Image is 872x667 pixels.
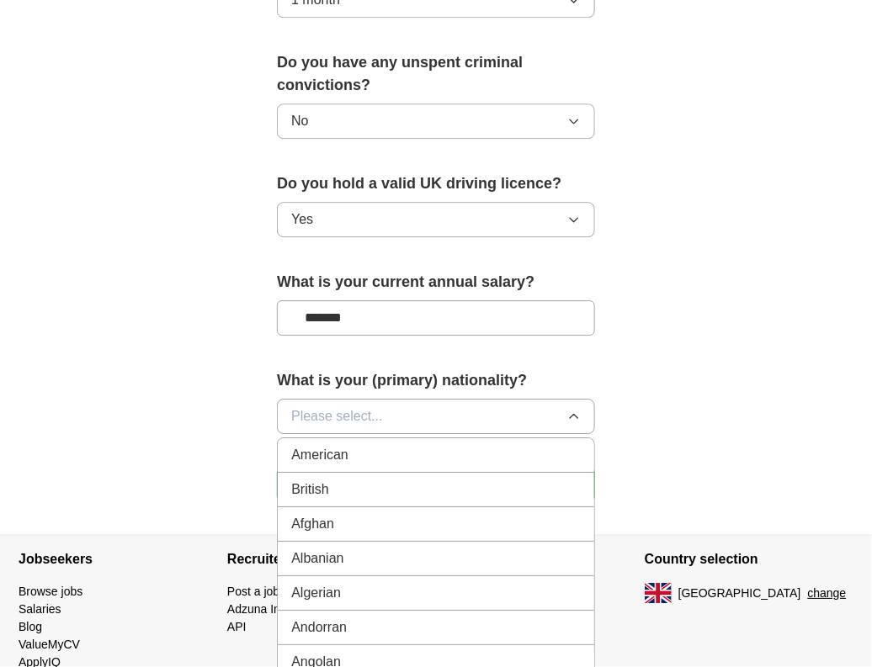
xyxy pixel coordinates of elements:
[277,369,595,392] label: What is your (primary) nationality?
[227,585,279,598] a: Post a job
[291,111,308,131] span: No
[291,548,343,569] span: Albanian
[19,602,61,616] a: Salaries
[645,536,853,583] h4: Country selection
[291,514,334,534] span: Afghan
[291,583,341,603] span: Algerian
[19,638,80,651] a: ValueMyCV
[277,172,595,195] label: Do you hold a valid UK driving licence?
[19,620,42,633] a: Blog
[227,602,330,616] a: Adzuna Intelligence
[291,617,347,638] span: Andorran
[678,585,801,602] span: [GEOGRAPHIC_DATA]
[645,583,672,603] img: UK flag
[291,479,328,500] span: British
[19,585,82,598] a: Browse jobs
[291,406,383,426] span: Please select...
[277,271,595,294] label: What is your current annual salary?
[291,445,348,465] span: American
[277,202,595,237] button: Yes
[277,399,595,434] button: Please select...
[227,620,247,633] a: API
[291,209,313,230] span: Yes
[277,103,595,139] button: No
[808,585,847,602] button: change
[277,51,595,97] label: Do you have any unspent criminal convictions?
